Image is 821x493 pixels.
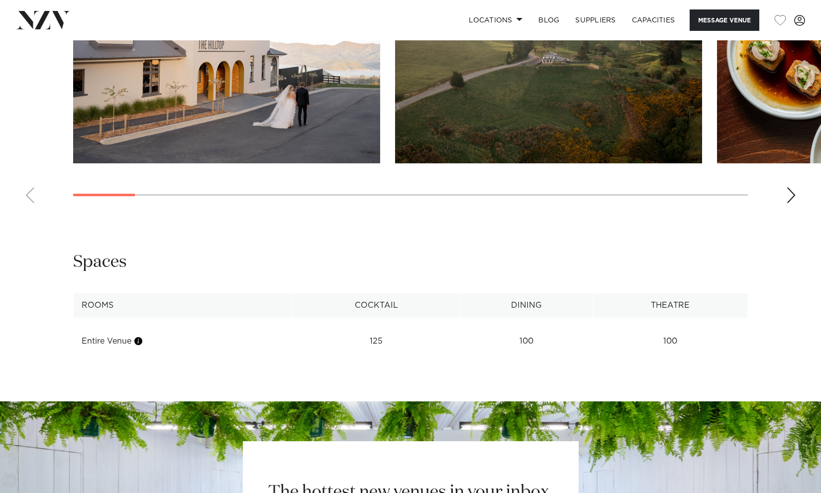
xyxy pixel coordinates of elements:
[16,11,70,29] img: nzv-logo.png
[73,251,127,273] h2: Spaces
[460,293,593,318] th: Dining
[293,293,460,318] th: Cocktail
[567,9,623,31] a: SUPPLIERS
[593,329,747,354] td: 100
[624,9,683,31] a: Capacities
[530,9,567,31] a: BLOG
[593,293,747,318] th: Theatre
[460,329,593,354] td: 100
[293,329,460,354] td: 125
[690,9,759,31] button: Message Venue
[74,293,293,318] th: Rooms
[461,9,530,31] a: Locations
[74,329,293,354] td: Entire Venue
